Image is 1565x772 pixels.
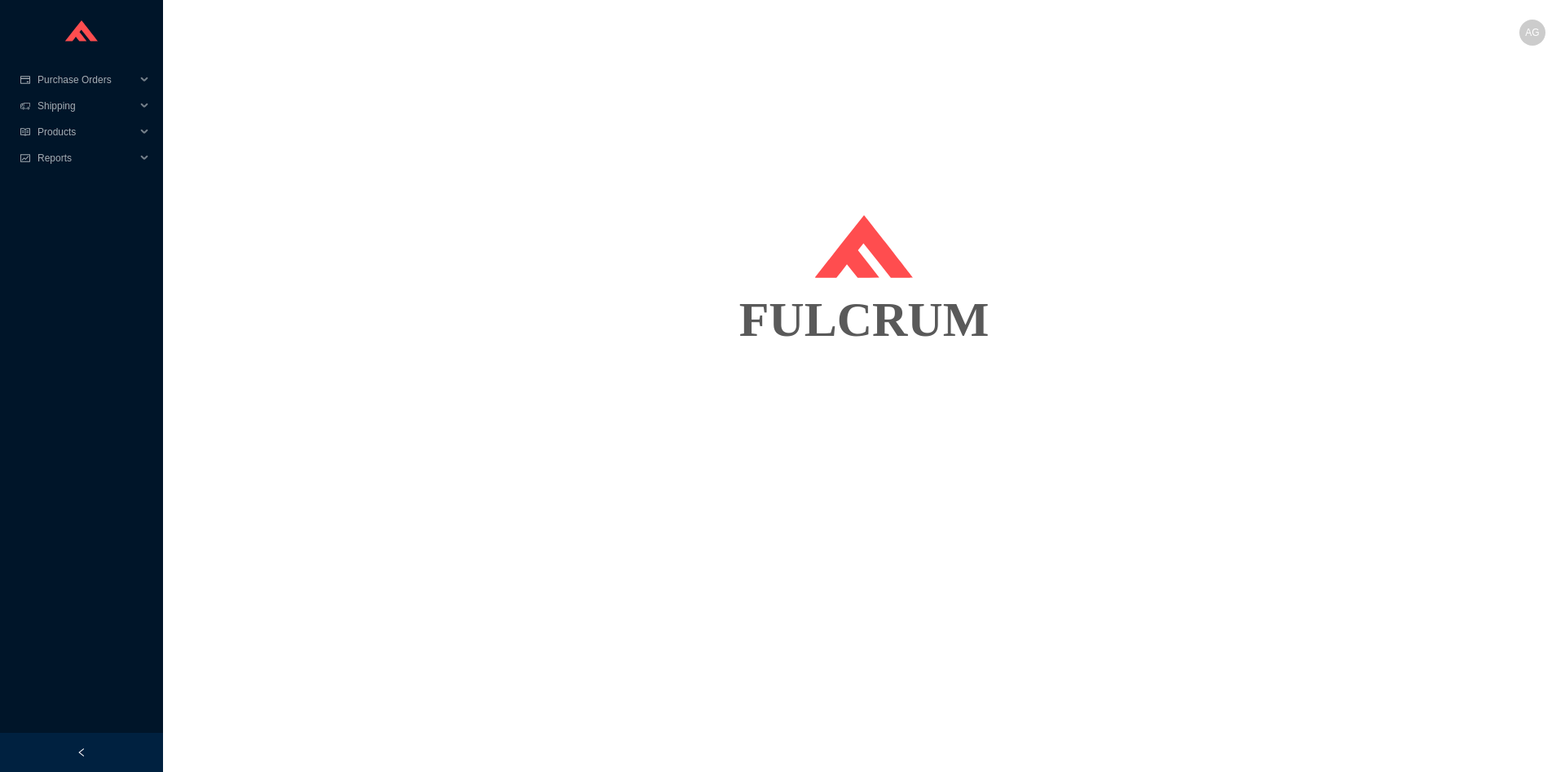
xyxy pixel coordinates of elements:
[37,119,135,145] span: Products
[37,93,135,119] span: Shipping
[77,748,86,757] span: left
[20,127,31,137] span: read
[1525,20,1539,46] span: AG
[20,75,31,85] span: credit-card
[37,145,135,171] span: Reports
[183,279,1545,360] div: FULCRUM
[20,153,31,163] span: fund
[37,67,135,93] span: Purchase Orders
